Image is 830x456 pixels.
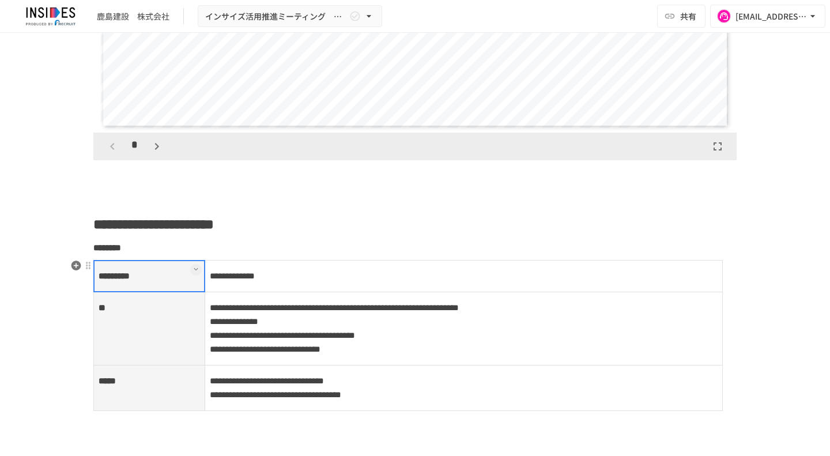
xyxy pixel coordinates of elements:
[97,10,169,22] div: 鹿島建設 株式会社
[735,9,807,24] div: [EMAIL_ADDRESS][DOMAIN_NAME]
[680,10,696,22] span: 共有
[14,7,88,25] img: JmGSPSkPjKwBq77AtHmwC7bJguQHJlCRQfAXtnx4WuV
[198,5,382,28] button: インサイズ活用推進ミーティング ～1回目～
[657,5,705,28] button: 共有
[710,5,825,28] button: [EMAIL_ADDRESS][DOMAIN_NAME]
[205,9,347,24] span: インサイズ活用推進ミーティング ～1回目～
